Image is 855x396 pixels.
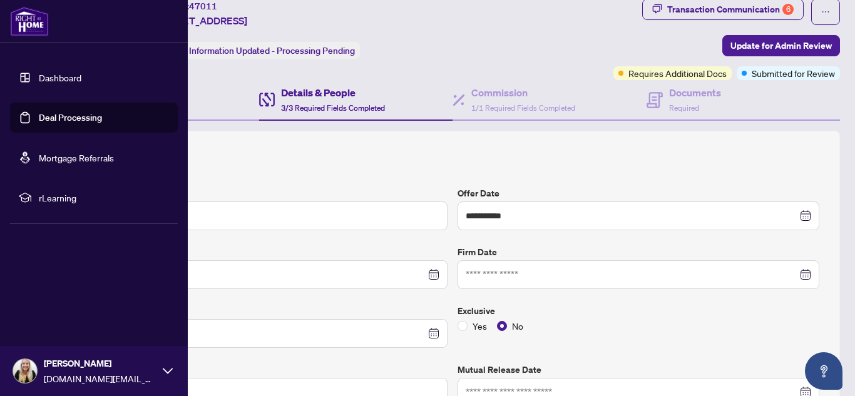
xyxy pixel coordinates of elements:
[471,103,575,113] span: 1/1 Required Fields Completed
[86,363,448,377] label: Unit/Lot Number
[44,357,156,370] span: [PERSON_NAME]
[10,6,49,36] img: logo
[86,186,448,200] label: Sold Price
[86,151,819,171] h2: Trade Details
[722,35,840,56] button: Update for Admin Review
[39,112,102,123] a: Deal Processing
[782,4,794,15] div: 6
[155,13,247,28] span: [STREET_ADDRESS]
[44,372,156,385] span: [DOMAIN_NAME][EMAIL_ADDRESS][DOMAIN_NAME]
[13,359,37,383] img: Profile Icon
[458,304,819,318] label: Exclusive
[669,85,721,100] h4: Documents
[281,85,385,100] h4: Details & People
[669,103,699,113] span: Required
[628,66,727,80] span: Requires Additional Docs
[507,319,528,333] span: No
[39,152,114,163] a: Mortgage Referrals
[821,8,830,16] span: ellipsis
[155,42,360,59] div: Status:
[471,85,575,100] h4: Commission
[281,103,385,113] span: 3/3 Required Fields Completed
[730,36,832,56] span: Update for Admin Review
[458,363,819,377] label: Mutual Release Date
[39,72,81,83] a: Dashboard
[458,186,819,200] label: Offer Date
[458,245,819,259] label: Firm Date
[39,191,169,205] span: rLearning
[468,319,492,333] span: Yes
[189,1,217,12] span: 47011
[805,352,842,390] button: Open asap
[189,45,355,56] span: Information Updated - Processing Pending
[86,304,448,318] label: Conditional Date
[86,245,448,259] label: Closing Date
[752,66,835,80] span: Submitted for Review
